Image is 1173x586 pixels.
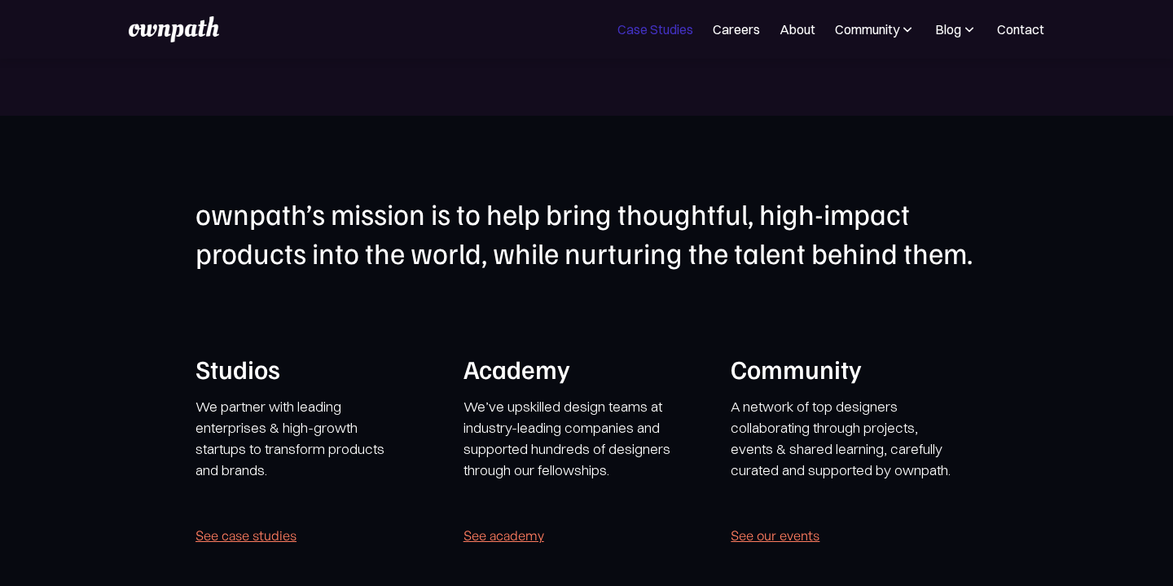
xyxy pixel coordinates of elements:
[195,194,977,273] h1: ownpath’s mission is to help bring thoughtful, high-impact products into the world, while nurturi...
[997,20,1044,39] a: Contact
[463,524,544,547] a: See academy
[835,20,899,39] div: Community
[195,351,426,386] h1: Studios
[835,20,916,39] div: Community
[731,351,961,386] h1: Community
[731,396,961,481] p: A network of top designers collaborating through projects, events & shared learning, carefully cu...
[195,396,402,502] p: We partner with leading enterprises & high-growth startups to transform products and brands. ‍
[713,20,760,39] a: Careers
[780,20,815,39] a: About
[617,20,693,39] a: Case Studies
[463,396,694,481] p: We’ve upskilled design teams at industry-leading companies and supported hundreds of designers th...
[463,351,694,386] h1: Academy
[935,20,977,39] div: Blog
[195,524,297,547] a: See case studies
[731,524,819,547] a: See our events
[935,20,961,39] div: Blog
